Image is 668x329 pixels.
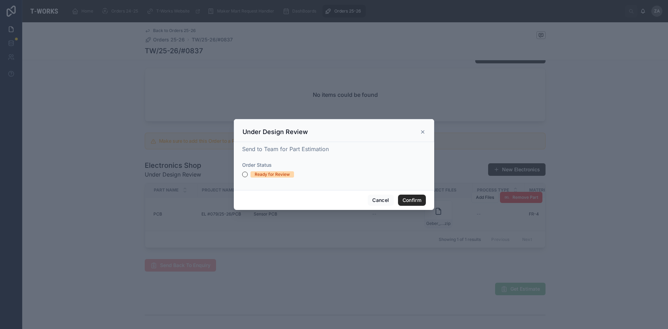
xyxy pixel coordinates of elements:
[398,195,426,206] button: Confirm
[255,171,290,178] div: Ready for Review
[368,195,393,206] button: Cancel
[242,146,329,152] span: Send to Team for Part Estimation
[242,128,308,136] h3: Under Design Review
[242,162,272,168] span: Order Status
